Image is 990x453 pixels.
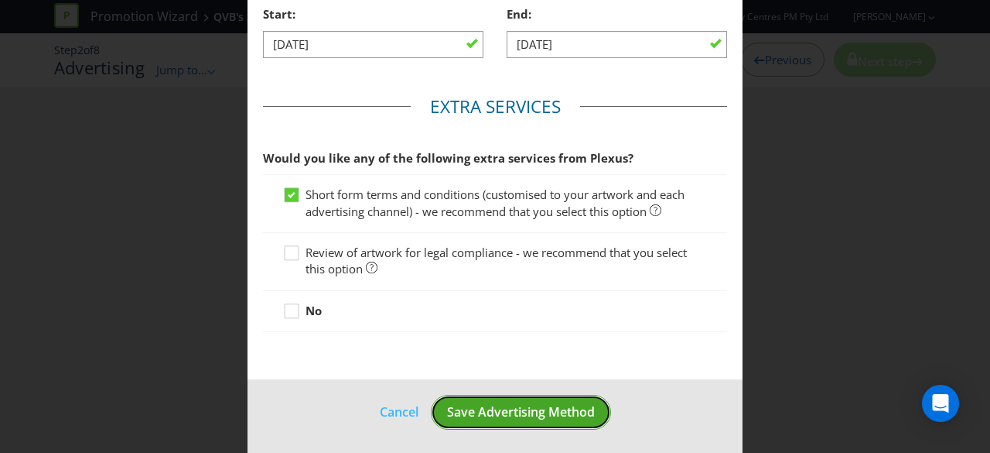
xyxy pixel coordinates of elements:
input: DD/MM/YY [507,31,727,58]
button: Save Advertising Method [431,395,611,430]
legend: Extra Services [411,94,580,119]
span: Save Advertising Method [447,403,595,420]
input: DD/MM/YY [263,31,483,58]
span: Review of artwork for legal compliance - we recommend that you select this option [306,245,687,276]
a: Cancel [379,403,419,422]
div: Open Intercom Messenger [922,385,959,422]
strong: No [306,303,322,318]
span: Would you like any of the following extra services from Plexus? [263,150,633,166]
span: Short form terms and conditions (customised to your artwork and each advertising channel) - we re... [306,187,684,218]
